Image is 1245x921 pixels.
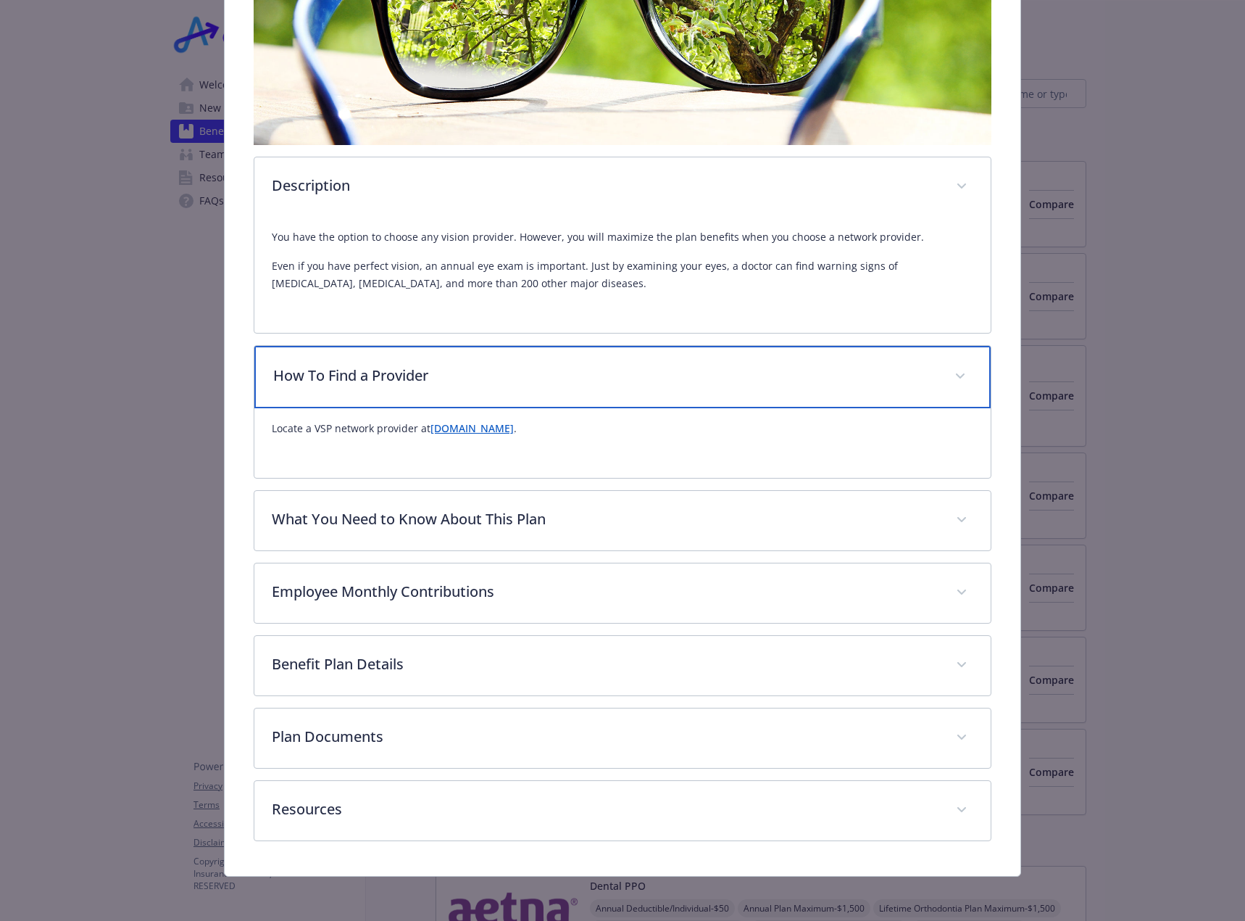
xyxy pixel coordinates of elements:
[254,709,991,768] div: Plan Documents
[272,726,938,748] p: Plan Documents
[254,636,991,695] div: Benefit Plan Details
[272,581,938,603] p: Employee Monthly Contributions
[254,346,991,408] div: How To Find a Provider
[254,408,991,478] div: How To Find a Provider
[430,421,514,435] a: [DOMAIN_NAME]
[254,563,991,623] div: Employee Monthly Contributions
[273,365,937,387] p: How To Find a Provider
[254,217,991,333] div: Description
[272,257,973,292] p: Even if you have perfect vision, an annual eye exam is important. Just by examining your eyes, a ...
[272,798,938,820] p: Resources
[272,653,938,675] p: Benefit Plan Details
[272,175,938,197] p: Description
[272,420,973,437] p: Locate a VSP network provider at .
[272,228,973,246] p: You have the option to choose any vision provider. However, you will maximize the plan benefits w...
[272,508,938,530] p: What You Need to Know About This Plan
[254,781,991,841] div: Resources
[254,491,991,550] div: What You Need to Know About This Plan
[254,157,991,217] div: Description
